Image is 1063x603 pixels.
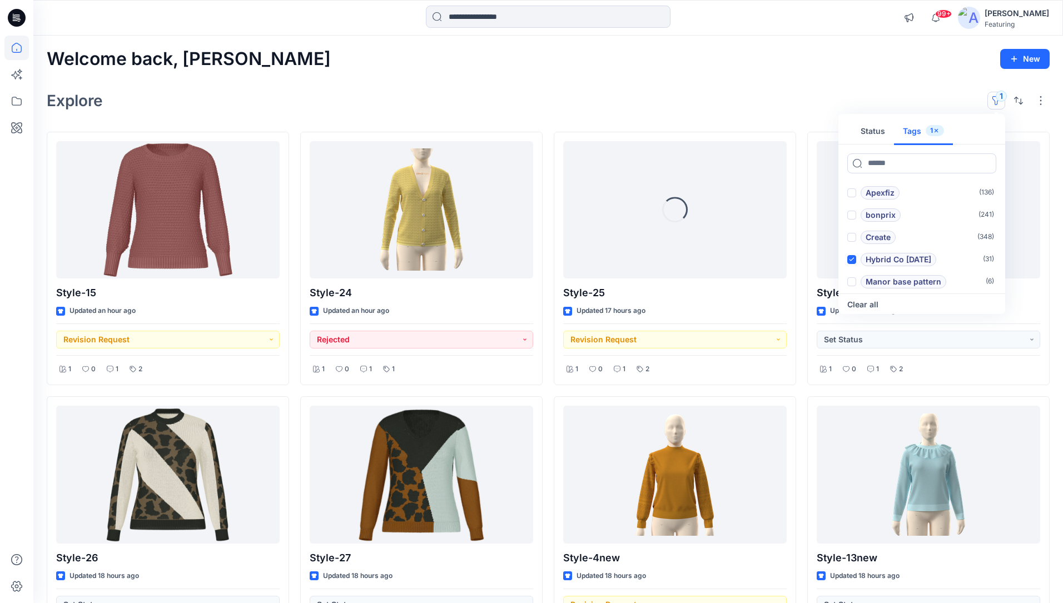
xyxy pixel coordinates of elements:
p: Updated an hour ago [323,305,389,317]
a: Style-15 [56,141,280,279]
a: Style-13new [817,406,1040,544]
p: 0 [345,363,349,375]
p: 1 [116,363,118,375]
p: Style-10 [817,285,1040,301]
img: avatar [958,7,980,29]
p: Updated 17 hours ago [577,305,645,317]
p: Updated an hour ago [69,305,136,317]
p: bonprix [866,208,896,222]
button: Tags [894,118,953,145]
p: Apexfiz [866,186,895,200]
a: Style-26 [56,406,280,544]
p: Updated 18 hours ago [577,570,646,582]
p: 1 [369,363,372,375]
p: 1 [322,363,325,375]
p: ( 348 ) [977,231,994,243]
p: 2 [899,363,903,375]
p: Manor base pattern [866,275,941,288]
a: Style-24 [310,141,533,279]
p: Style-4new [563,550,787,566]
p: 1 [623,363,625,375]
p: 1 [68,363,71,375]
a: Style-27 [310,406,533,544]
p: 0 [598,363,603,375]
p: Updated 18 hours ago [830,305,900,317]
p: Hybrid Co [DATE] [866,253,931,266]
p: Style-26 [56,550,280,566]
p: Updated 18 hours ago [323,570,393,582]
a: Style-4new [563,406,787,544]
button: Status [852,118,894,145]
p: Style-27 [310,550,533,566]
p: 1 [876,363,879,375]
p: 0 [852,363,856,375]
div: [PERSON_NAME] [985,7,1049,20]
p: 1 [575,363,578,375]
p: 2 [138,363,142,375]
p: 1 [392,363,395,375]
button: 1 [987,92,1005,109]
p: Updated 18 hours ago [830,570,900,582]
p: Style-25 [563,285,787,301]
p: Style-13new [817,550,1040,566]
h2: Explore [47,92,103,109]
p: Style-24 [310,285,533,301]
span: 99+ [935,9,952,18]
p: 0 [91,363,96,375]
p: ( 136 ) [979,187,994,198]
p: Create [866,231,891,244]
p: ( 6 ) [986,276,994,287]
p: 1 [930,125,933,137]
div: Featuring [985,20,1049,28]
p: Style-15 [56,285,280,301]
p: ( 31 ) [983,253,994,265]
p: 2 [645,363,649,375]
p: 1 [829,363,832,375]
p: Updated 18 hours ago [69,570,139,582]
h2: Welcome back, [PERSON_NAME] [47,49,331,69]
button: Clear all [847,298,878,311]
button: New [1000,49,1050,69]
p: ( 241 ) [978,209,994,221]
